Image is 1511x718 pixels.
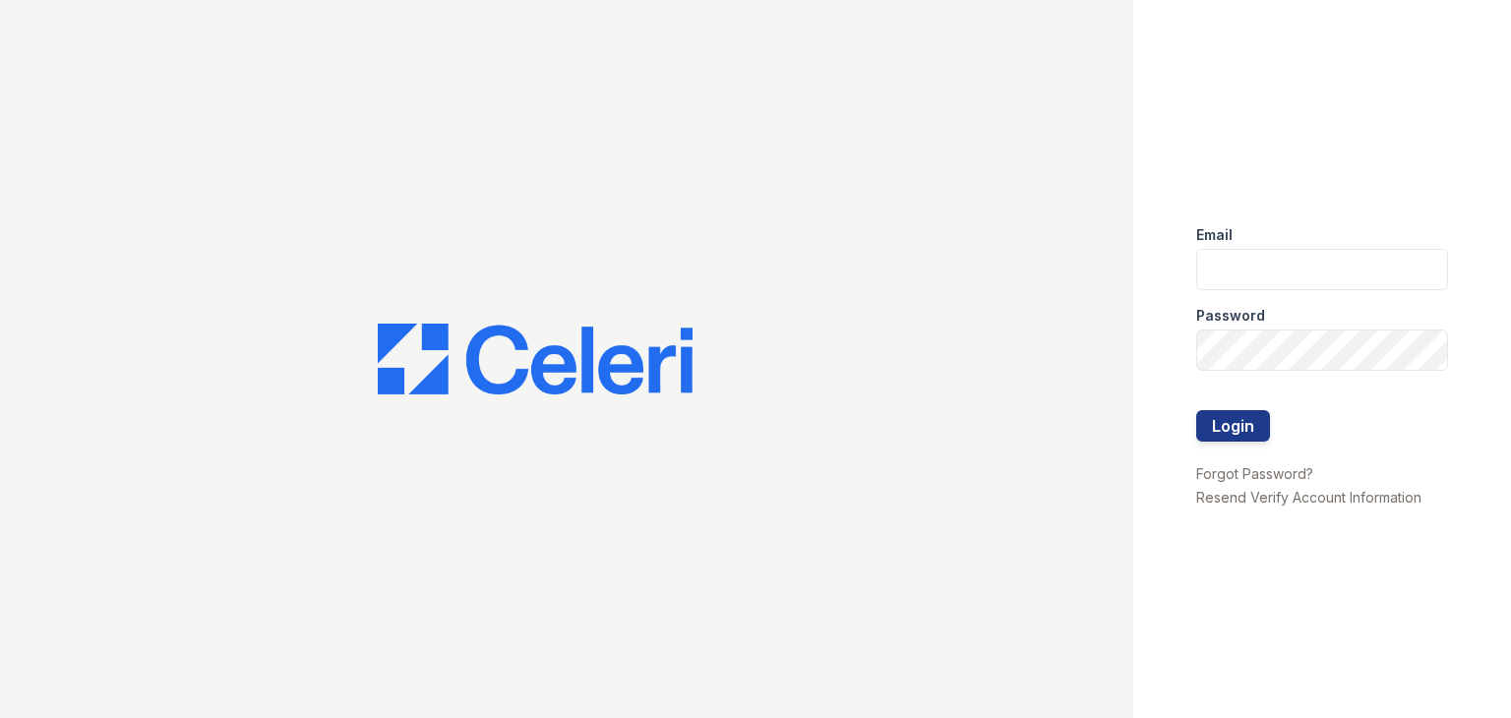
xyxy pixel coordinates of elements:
label: Email [1196,225,1233,245]
label: Password [1196,306,1265,326]
img: CE_Logo_Blue-a8612792a0a2168367f1c8372b55b34899dd931a85d93a1a3d3e32e68fde9ad4.png [378,324,693,394]
a: Forgot Password? [1196,465,1313,482]
a: Resend Verify Account Information [1196,489,1421,506]
button: Login [1196,410,1270,442]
